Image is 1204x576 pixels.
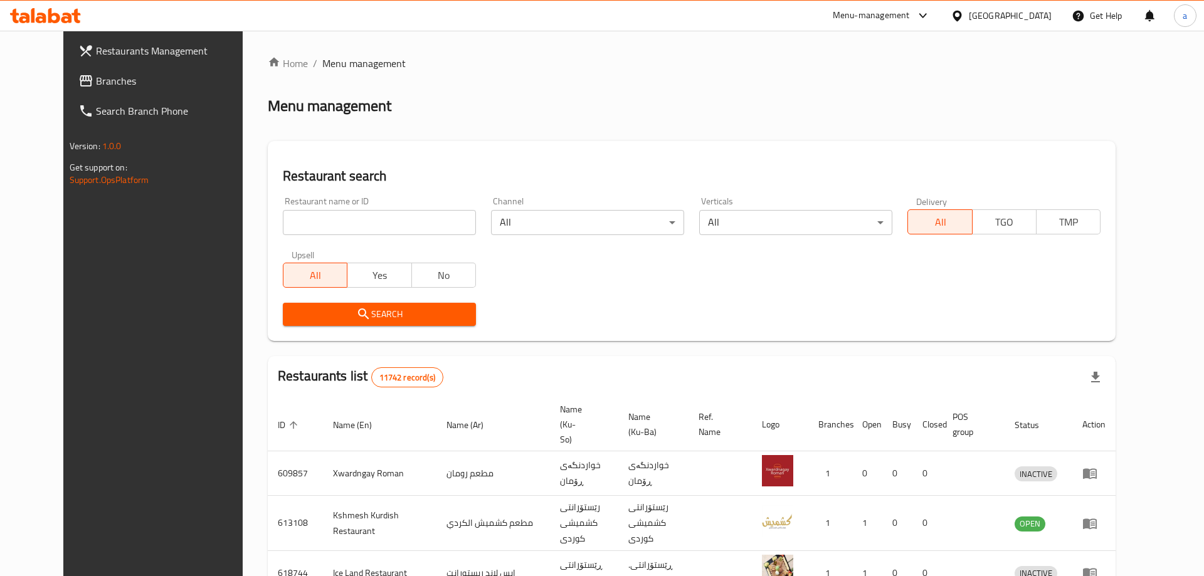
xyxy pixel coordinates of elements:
span: Restaurants Management [96,43,255,58]
td: 0 [882,496,912,551]
td: رێستۆرانتی کشمیشى كوردى [618,496,689,551]
div: Total records count [371,367,443,387]
span: Name (Ku-So) [560,402,603,447]
th: Open [852,398,882,451]
td: 609857 [268,451,323,496]
span: Branches [96,73,255,88]
span: All [913,213,967,231]
a: Home [268,56,308,71]
td: مطعم كشميش الكردي [436,496,550,551]
td: خواردنگەی ڕۆمان [550,451,618,496]
button: All [907,209,972,234]
td: 0 [852,451,882,496]
span: POS group [953,409,990,439]
td: 1 [808,496,852,551]
span: Search [293,306,466,322]
img: Kshmesh Kurdish Restaurant [762,505,793,537]
td: Kshmesh Kurdish Restaurant [323,496,436,551]
td: 613108 [268,496,323,551]
button: TMP [1036,209,1101,234]
span: OPEN [1015,516,1045,531]
button: All [283,263,347,288]
td: رێستۆرانتی کشمیشى كوردى [550,496,618,551]
nav: breadcrumb [268,56,1116,71]
th: Closed [912,398,943,451]
span: 1.0.0 [102,138,122,154]
td: مطعم رومان [436,451,550,496]
h2: Menu management [268,96,391,116]
input: Search for restaurant name or ID.. [283,210,476,235]
span: Name (En) [333,417,388,432]
span: 11742 record(s) [372,372,443,384]
li: / [313,56,317,71]
td: 0 [882,451,912,496]
td: 0 [912,496,943,551]
div: [GEOGRAPHIC_DATA] [969,9,1052,23]
a: Branches [68,66,265,96]
td: 1 [852,496,882,551]
span: Yes [352,266,406,285]
a: Restaurants Management [68,36,265,66]
a: Search Branch Phone [68,96,265,126]
span: ID [278,417,302,432]
div: Export file [1080,362,1111,392]
span: INACTIVE [1015,467,1057,481]
span: Name (Ku-Ba) [628,409,673,439]
span: TGO [978,213,1032,231]
span: a [1183,9,1187,23]
span: TMP [1042,213,1096,231]
span: Get support on: [70,159,127,175]
div: Menu-management [833,8,910,23]
th: Action [1072,398,1116,451]
span: Menu management [322,56,406,71]
div: Menu [1082,466,1106,481]
span: Search Branch Phone [96,103,255,118]
td: خواردنگەی ڕۆمان [618,451,689,496]
td: 0 [912,451,943,496]
h2: Restaurants list [278,367,443,387]
a: Support.OpsPlatform [70,172,149,188]
label: Upsell [292,250,315,259]
label: Delivery [916,197,948,206]
span: Ref. Name [699,409,737,439]
span: All [288,266,342,285]
div: OPEN [1015,516,1045,531]
th: Logo [752,398,808,451]
button: Yes [347,263,411,288]
button: Search [283,303,476,326]
div: All [699,210,892,235]
div: Menu [1082,516,1106,531]
img: Xwardngay Roman [762,455,793,486]
span: Status [1015,417,1055,432]
button: No [411,263,476,288]
td: Xwardngay Roman [323,451,436,496]
button: TGO [972,209,1037,234]
th: Busy [882,398,912,451]
span: Name (Ar) [446,417,500,432]
th: Branches [808,398,852,451]
td: 1 [808,451,852,496]
div: All [491,210,684,235]
h2: Restaurant search [283,167,1101,186]
span: No [417,266,471,285]
span: Version: [70,138,100,154]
